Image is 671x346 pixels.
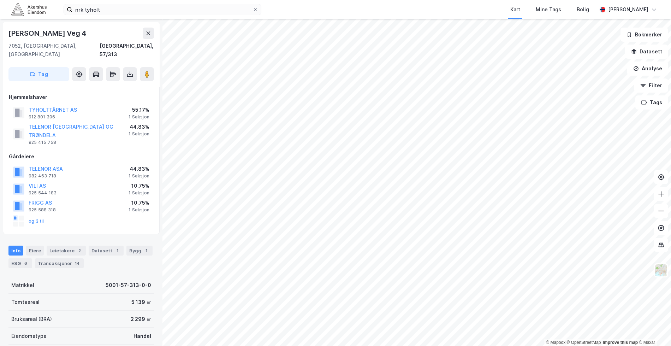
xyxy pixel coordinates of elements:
div: Leietakere [47,246,86,256]
div: Gårdeiere [9,152,154,161]
div: 1 Seksjon [129,207,149,213]
div: 982 463 718 [29,173,56,179]
div: Kontrollprogram for chat [636,312,671,346]
div: Eiendomstype [11,332,47,340]
div: Datasett [89,246,124,256]
div: 44.83% [129,165,149,173]
div: Mine Tags [536,5,561,14]
div: 7052, [GEOGRAPHIC_DATA], [GEOGRAPHIC_DATA] [8,42,100,59]
div: Transaksjoner [35,258,84,268]
div: Matrikkel [11,281,34,289]
img: Z [654,264,668,277]
div: 925 544 183 [29,190,57,196]
div: Info [8,246,23,256]
div: 925 415 758 [29,140,56,145]
button: Datasett [625,45,668,59]
img: akershus-eiendom-logo.9091f326c980b4bce74ccdd9f866810c.svg [11,3,47,16]
div: 5001-57-313-0-0 [106,281,151,289]
a: Mapbox [546,340,565,345]
button: Tags [635,95,668,110]
div: Eiere [26,246,44,256]
div: 1 [143,247,150,254]
div: Bolig [577,5,589,14]
div: 1 Seksjon [129,173,149,179]
div: 2 [76,247,83,254]
div: 6 [22,260,29,267]
iframe: Chat Widget [636,312,671,346]
div: Bruksareal (BRA) [11,315,52,323]
div: 44.83% [129,123,149,131]
a: OpenStreetMap [567,340,601,345]
button: Tag [8,67,69,81]
div: 14 [73,260,81,267]
div: Bygg [126,246,153,256]
div: [GEOGRAPHIC_DATA], 57/313 [100,42,154,59]
div: 1 Seksjon [129,114,149,120]
div: 1 Seksjon [129,131,149,137]
div: 912 801 306 [29,114,55,120]
div: [PERSON_NAME] Veg 4 [8,28,88,39]
a: Improve this map [603,340,638,345]
div: 5 139 ㎡ [131,298,151,306]
div: 2 299 ㎡ [131,315,151,323]
div: 1 Seksjon [129,190,149,196]
button: Analyse [627,61,668,76]
button: Bokmerker [620,28,668,42]
div: Handel [133,332,151,340]
div: Kart [510,5,520,14]
div: 10.75% [129,199,149,207]
input: Søk på adresse, matrikkel, gårdeiere, leietakere eller personer [72,4,253,15]
button: Filter [634,78,668,93]
div: 1 [114,247,121,254]
div: 55.17% [129,106,149,114]
div: [PERSON_NAME] [608,5,648,14]
div: 925 588 318 [29,207,56,213]
div: Tomteareal [11,298,40,306]
div: ESG [8,258,32,268]
div: 10.75% [129,182,149,190]
div: Hjemmelshaver [9,93,154,101]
